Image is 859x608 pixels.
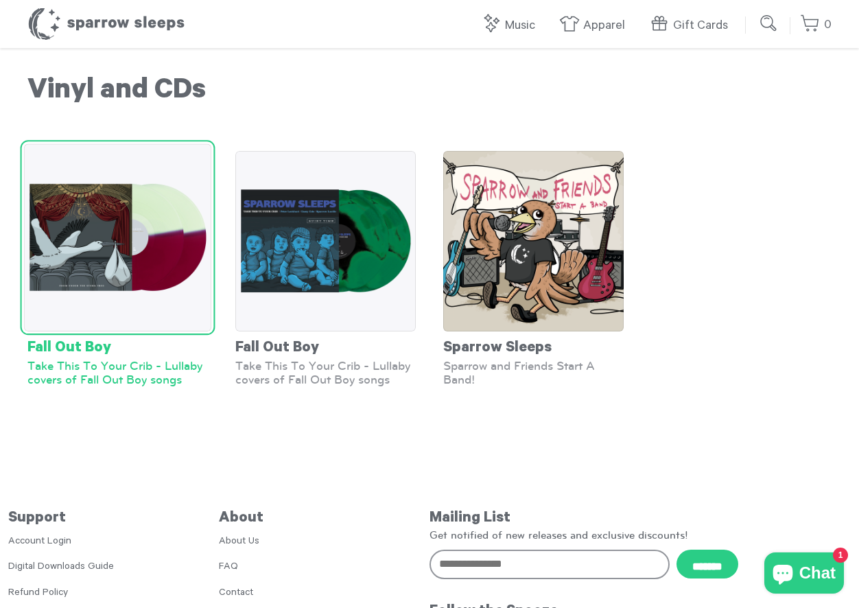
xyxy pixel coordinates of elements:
h5: About [219,510,429,528]
div: Fall Out Boy [27,331,208,359]
a: FAQ [219,562,238,573]
a: Contact [219,588,253,599]
p: Get notified of new releases and exclusive discounts! [429,528,851,543]
h5: Mailing List [429,510,851,528]
a: Fall Out Boy Take This To Your Crib - Lullaby covers of Fall Out Boy songs [235,151,416,386]
div: Sparrow and Friends Start A Band! [443,359,624,386]
input: Submit [755,10,783,37]
img: SS_TTTYC_GREEN_grande.png [235,151,416,331]
a: Apparel [559,11,632,40]
a: About Us [219,537,259,548]
h5: Support [8,510,219,528]
h1: Sparrow Sleeps [27,7,185,41]
div: Fall Out Boy [235,331,416,359]
div: Sparrow Sleeps [443,331,624,359]
img: SparrowAndFriends-StartABand-Cover_grande.png [443,151,624,331]
a: Digital Downloads Guide [8,562,114,573]
a: Music [481,11,542,40]
a: Sparrow Sleeps Sparrow and Friends Start A Band! [443,151,624,386]
a: Fall Out Boy Take This To Your Crib - Lullaby covers of Fall Out Boy songs [27,151,208,386]
a: Account Login [8,537,71,548]
a: Gift Cards [649,11,735,40]
img: SS_FUTST_SSEXCLUSIVE_6d2c3e95-2d39-4810-a4f6-2e3a860c2b91_grande.png [24,143,212,331]
inbox-online-store-chat: Shopify online store chat [760,552,848,597]
div: Take This To Your Crib - Lullaby covers of Fall Out Boy songs [235,359,416,386]
h1: Vinyl and CDs [27,75,832,110]
div: Take This To Your Crib - Lullaby covers of Fall Out Boy songs [27,359,208,386]
a: Refund Policy [8,588,68,599]
a: 0 [800,10,832,40]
